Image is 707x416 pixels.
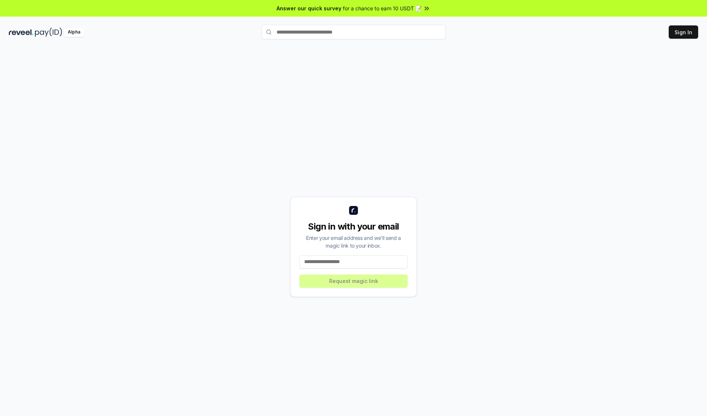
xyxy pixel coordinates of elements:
div: Enter your email address and we’ll send a magic link to your inbox. [299,234,408,249]
div: Sign in with your email [299,221,408,233]
img: pay_id [35,28,62,37]
span: Answer our quick survey [277,4,341,12]
div: Alpha [64,28,84,37]
img: logo_small [349,206,358,215]
button: Sign In [669,25,698,39]
span: for a chance to earn 10 USDT 📝 [343,4,422,12]
img: reveel_dark [9,28,34,37]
